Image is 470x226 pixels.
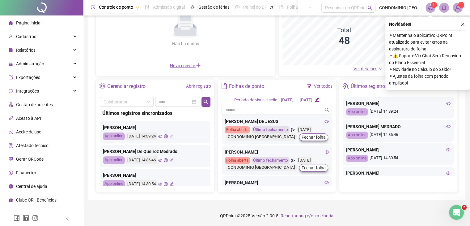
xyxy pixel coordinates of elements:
[324,107,329,112] span: search
[453,3,462,12] img: 89505
[103,172,207,179] div: [PERSON_NAME]
[449,205,464,220] iframe: Intercom live chat
[203,99,208,104] span: search
[225,149,329,155] div: [PERSON_NAME]
[164,134,168,138] span: global
[99,83,106,89] span: setting
[458,2,464,8] sup: Atualize o seu contato no menu Meus Dados
[302,134,326,141] span: Fechar folha
[315,98,319,102] span: edit
[446,124,451,129] span: eye
[428,5,433,11] span: notification
[252,126,290,133] div: Último fechamento
[300,97,312,103] div: [DATE]
[226,164,297,171] div: CONDOMINIO [GEOGRAPHIC_DATA]
[389,21,411,28] span: Novidades !
[389,52,466,66] span: ⚬ ⚠️ Suporte Via Chat Será Removido do Plano Essencial
[16,129,41,134] span: Aceite de uso
[16,170,36,175] span: Financeiro
[164,158,168,162] span: global
[23,215,29,221] span: linkedin
[157,40,214,47] div: Não há dados
[186,84,211,89] a: Abrir registro
[170,134,174,138] span: edit
[389,32,466,52] span: ⚬ Mantenha o aplicativo QRPoint atualizado para evitar erros na assinatura da folha!
[16,102,53,107] span: Gestão de holerites
[389,73,466,86] span: ⚬ Ajustes da folha com período ampliado!
[252,157,290,164] div: Último fechamento
[229,81,264,92] div: Folhas de ponto
[225,157,250,164] div: Folha aberta
[324,119,329,124] span: eye
[190,5,195,9] span: sun
[16,34,36,39] span: Cadastros
[170,158,174,162] span: edit
[378,66,383,71] span: down
[9,171,13,175] span: dollar
[170,182,174,186] span: edit
[225,179,329,186] div: [PERSON_NAME]
[16,75,40,80] span: Exportações
[297,157,312,164] div: [DATE]
[158,158,162,162] span: eye
[446,171,451,175] span: eye
[103,124,207,131] div: [PERSON_NAME]
[307,84,311,88] span: filter
[346,155,451,162] div: [DATE] 14:30:54
[153,5,185,10] span: Admissão digital
[16,157,44,162] span: Gerar QRCode
[346,132,451,139] div: [DATE] 14:36:46
[9,116,13,120] span: api
[32,215,38,221] span: instagram
[103,156,125,164] div: App online
[460,22,465,26] span: close
[91,5,95,9] span: clock-circle
[198,5,230,10] span: Gestão de férias
[324,150,329,154] span: eye
[351,81,419,92] div: Últimos registros sincronizados
[16,184,47,189] span: Central de ajuda
[158,134,162,138] span: eye
[346,108,451,115] div: [DATE] 14:39:24
[16,89,39,93] span: Integrações
[281,97,294,103] div: [DATE]
[354,66,383,71] a: Ver detalhes down
[225,118,329,125] div: [PERSON_NAME] DE JESUS
[287,5,327,10] span: Folha de pagamento
[281,213,333,218] span: Reportar bug e/ou melhoria
[103,180,125,188] div: App online
[9,143,13,148] span: solution
[296,97,297,103] div: -
[462,205,467,210] span: 2
[9,130,13,134] span: audit
[164,182,168,186] span: global
[221,83,227,89] span: file-text
[226,133,297,141] div: CONDOMINIO [GEOGRAPHIC_DATA]
[9,198,13,202] span: gift
[308,5,313,9] span: ellipsis
[99,5,133,10] span: Controle de ponto
[9,157,13,161] span: qrcode
[346,132,368,139] div: App online
[16,20,41,25] span: Página inicial
[9,48,13,52] span: file
[9,89,13,93] span: sync
[170,63,201,68] span: Novo convite
[243,5,267,10] span: Painel do DP
[433,3,435,7] span: 1
[270,6,273,9] span: pushpin
[297,126,312,133] div: [DATE]
[346,146,451,153] div: [PERSON_NAME]
[431,2,437,8] sup: 1
[234,97,278,103] div: Período de visualização:
[314,84,332,89] a: Ver todos
[9,75,13,80] span: export
[103,148,207,155] div: [PERSON_NAME] De Queiroz Medrado
[158,182,162,186] span: eye
[367,6,372,10] span: search
[354,66,377,71] span: Ver detalhes
[346,155,368,162] div: App online
[9,62,13,66] span: lock
[14,215,20,221] span: facebook
[291,126,295,133] span: send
